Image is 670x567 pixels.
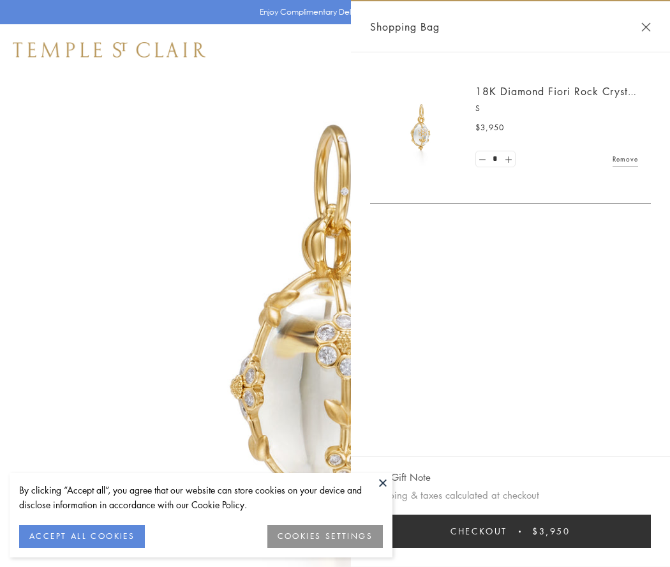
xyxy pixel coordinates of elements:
button: Checkout $3,950 [370,515,651,548]
img: P51889-E11FIORI [383,89,459,166]
span: Checkout [450,524,507,538]
a: Remove [613,152,638,166]
button: Add Gift Note [370,469,431,485]
button: COOKIES SETTINGS [267,525,383,548]
p: Shipping & taxes calculated at checkout [370,487,651,503]
p: S [475,102,638,115]
a: Set quantity to 2 [502,151,514,167]
a: Set quantity to 0 [476,151,489,167]
span: $3,950 [532,524,570,538]
span: $3,950 [475,121,504,134]
button: Close Shopping Bag [641,22,651,32]
span: Shopping Bag [370,19,440,35]
img: Temple St. Clair [13,42,205,57]
p: Enjoy Complimentary Delivery & Returns [260,6,405,19]
button: ACCEPT ALL COOKIES [19,525,145,548]
div: By clicking “Accept all”, you agree that our website can store cookies on your device and disclos... [19,483,383,512]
